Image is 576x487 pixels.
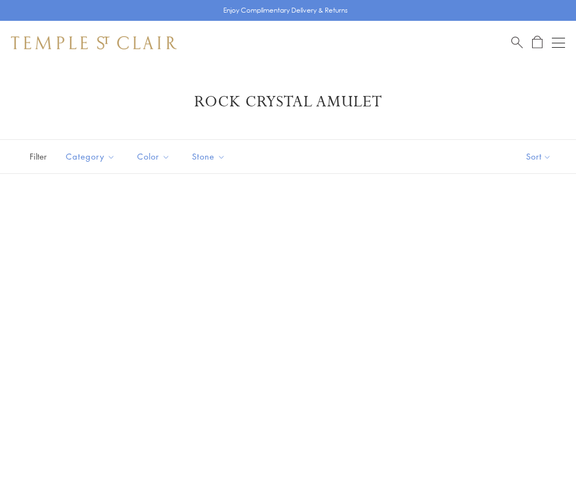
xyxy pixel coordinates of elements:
[511,36,523,49] a: Search
[223,5,348,16] p: Enjoy Complimentary Delivery & Returns
[532,36,543,49] a: Open Shopping Bag
[187,150,234,163] span: Stone
[129,144,178,169] button: Color
[60,150,123,163] span: Category
[58,144,123,169] button: Category
[11,36,177,49] img: Temple St. Clair
[27,92,549,112] h1: Rock Crystal Amulet
[501,140,576,173] button: Show sort by
[184,144,234,169] button: Stone
[552,36,565,49] button: Open navigation
[132,150,178,163] span: Color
